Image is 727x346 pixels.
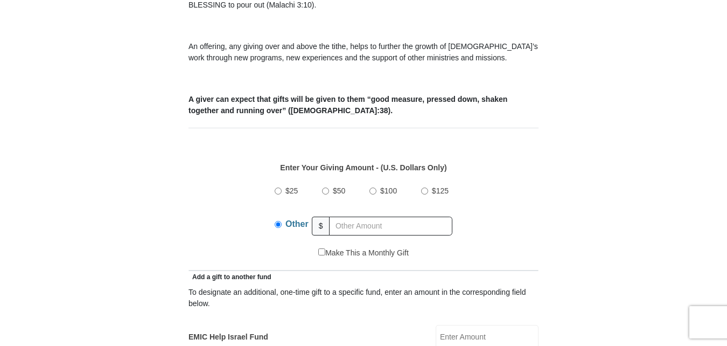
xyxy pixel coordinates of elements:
strong: Enter Your Giving Amount - (U.S. Dollars Only) [280,163,446,172]
input: Make This a Monthly Gift [318,248,325,255]
span: Add a gift to another fund [188,273,271,281]
div: To designate an additional, one-time gift to a specific fund, enter an amount in the correspondin... [188,287,539,309]
b: A giver can expect that gifts will be given to them “good measure, pressed down, shaken together ... [188,95,507,115]
span: $100 [380,186,397,195]
span: $ [312,217,330,236]
label: Make This a Monthly Gift [318,247,409,259]
span: $125 [432,186,449,195]
span: $25 [285,186,298,195]
input: Other Amount [329,217,452,236]
label: EMIC Help Israel Fund [188,331,268,343]
span: $50 [333,186,345,195]
span: Other [285,219,309,229]
p: An offering, any giving over and above the tithe, helps to further the growth of [DEMOGRAPHIC_DAT... [188,41,539,64]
